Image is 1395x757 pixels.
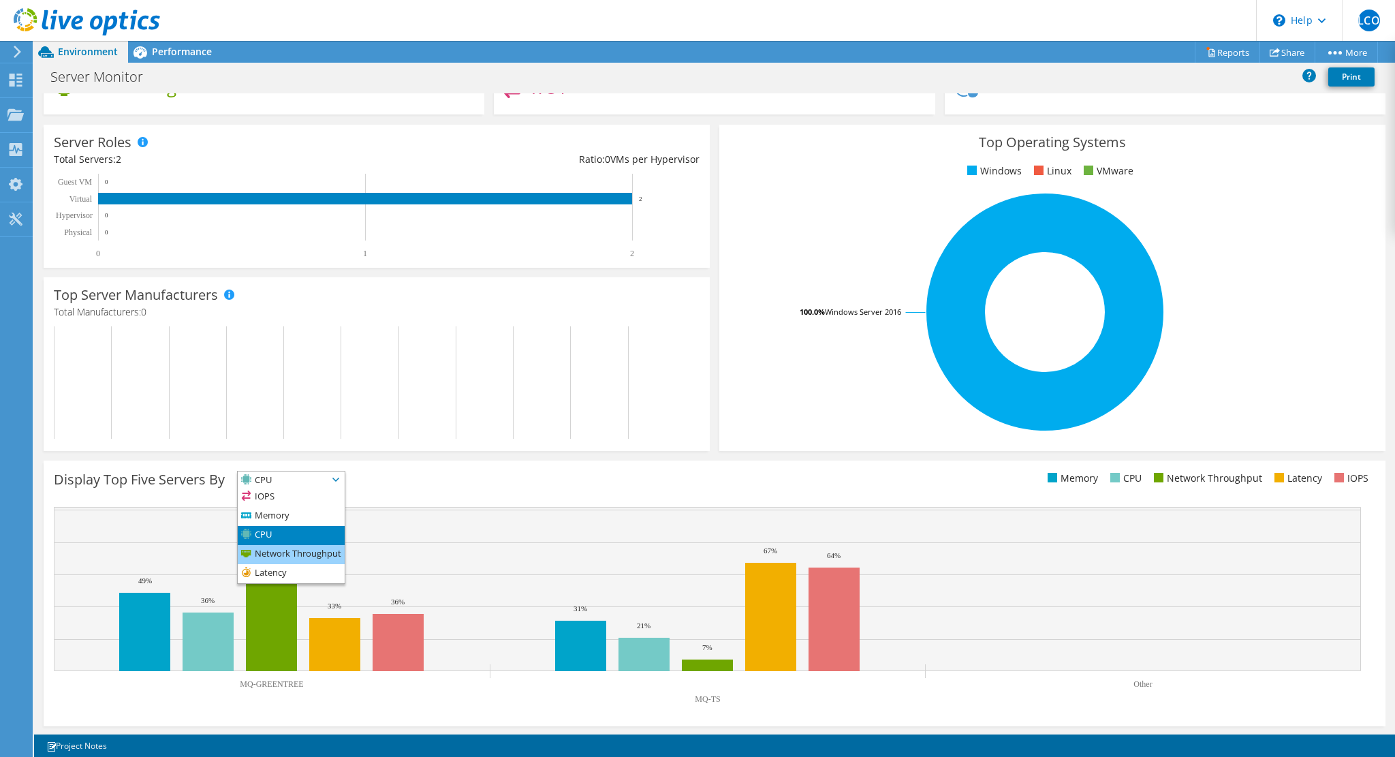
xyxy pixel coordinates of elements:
h4: 613.11 GiB [984,79,1073,94]
h3: Top Operating Systems [730,135,1375,150]
li: Network Throughput [238,545,345,564]
text: 36% [391,598,405,606]
div: Total Servers: [54,152,377,167]
h4: 4751 [527,80,567,95]
tspan: 100.0% [800,307,825,317]
span: 0 [605,153,610,166]
text: 49% [138,576,152,585]
a: Reports [1195,42,1260,63]
li: Latency [1271,471,1322,486]
li: Linux [1031,164,1071,179]
text: 31% [574,604,587,613]
span: LCO [1358,10,1380,31]
li: CPU [1107,471,1142,486]
a: Share [1259,42,1315,63]
a: Project Notes [37,737,116,754]
text: 64% [827,551,841,559]
span: 0 [141,305,146,318]
text: 0 [105,179,108,185]
li: VMware [1080,164,1133,179]
text: 21% [637,621,651,630]
h3: Server Roles [54,135,131,150]
div: Ratio: VMs per Hypervisor [377,152,700,167]
span: Environment [58,45,118,58]
text: Guest VM [58,177,92,187]
span: Performance [152,45,212,58]
span: 2 [116,153,121,166]
text: 2 [639,196,642,202]
a: More [1315,42,1378,63]
svg: \n [1273,14,1285,27]
li: IOPS [238,488,345,507]
text: 7% [702,643,712,651]
text: Hypervisor [56,211,93,220]
li: Memory [238,507,345,526]
li: CPU [238,526,345,545]
text: MQ-GREENTREE [240,679,303,689]
li: Network Throughput [1150,471,1262,486]
text: Other [1133,679,1152,689]
text: MQ-TS [695,694,720,704]
a: Print [1328,67,1375,87]
li: Windows [964,164,1022,179]
text: Virtual [69,194,93,204]
text: 1 [363,249,367,258]
text: 0 [96,249,100,258]
text: 0 [105,212,108,219]
h1: Server Monitor [44,69,164,84]
text: Physical [64,228,92,237]
li: Latency [238,564,345,583]
li: IOPS [1331,471,1368,486]
tspan: Windows Server 2016 [825,307,901,317]
text: 0 [105,229,108,236]
h4: Total Manufacturers: [54,305,700,320]
text: 36% [201,596,215,604]
h4: 873.98 megabits/s [80,79,231,94]
h3: Top Server Manufacturers [54,288,218,303]
text: 33% [328,602,341,610]
text: 2 [630,249,634,258]
span: CPU [238,472,328,488]
li: Memory [1044,471,1098,486]
text: 67% [764,546,777,555]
